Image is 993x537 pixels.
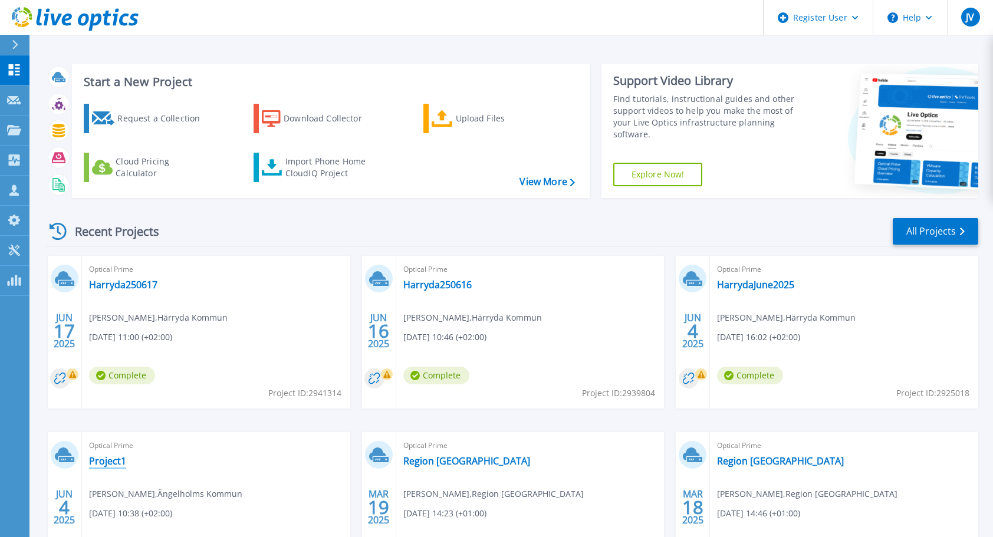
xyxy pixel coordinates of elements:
[682,502,703,512] span: 18
[53,486,75,529] div: JUN 2025
[59,502,70,512] span: 4
[89,439,343,452] span: Optical Prime
[368,502,389,512] span: 19
[403,507,486,520] span: [DATE] 14:23 (+01:00)
[613,163,703,186] a: Explore Now!
[117,107,212,130] div: Request a Collection
[717,331,800,344] span: [DATE] 16:02 (+02:00)
[89,487,242,500] span: [PERSON_NAME] , Ängelholms Kommun
[285,156,377,179] div: Import Phone Home CloudIQ Project
[89,455,126,467] a: Project1
[53,309,75,352] div: JUN 2025
[717,455,844,467] a: Region [GEOGRAPHIC_DATA]
[116,156,210,179] div: Cloud Pricing Calculator
[717,367,783,384] span: Complete
[966,12,974,22] span: JV
[519,176,574,187] a: View More
[89,263,343,276] span: Optical Prime
[367,486,390,529] div: MAR 2025
[403,263,657,276] span: Optical Prime
[84,75,574,88] h3: Start a New Project
[403,367,469,384] span: Complete
[403,331,486,344] span: [DATE] 10:46 (+02:00)
[403,439,657,452] span: Optical Prime
[717,507,800,520] span: [DATE] 14:46 (+01:00)
[613,73,804,88] div: Support Video Library
[89,367,155,384] span: Complete
[682,486,704,529] div: MAR 2025
[688,326,698,336] span: 4
[717,439,971,452] span: Optical Prime
[423,104,555,133] a: Upload Files
[403,279,472,291] a: Harryda250616
[893,218,978,245] a: All Projects
[54,326,75,336] span: 17
[717,311,856,324] span: [PERSON_NAME] , Härryda Kommun
[284,107,378,130] div: Download Collector
[89,311,228,324] span: [PERSON_NAME] , Härryda Kommun
[582,387,655,400] span: Project ID: 2939804
[456,107,550,130] div: Upload Files
[717,279,794,291] a: HarrydaJune2025
[403,455,530,467] a: Region [GEOGRAPHIC_DATA]
[254,104,385,133] a: Download Collector
[368,326,389,336] span: 16
[717,487,897,500] span: [PERSON_NAME] , Region [GEOGRAPHIC_DATA]
[45,217,175,246] div: Recent Projects
[268,387,341,400] span: Project ID: 2941314
[403,311,542,324] span: [PERSON_NAME] , Härryda Kommun
[89,331,172,344] span: [DATE] 11:00 (+02:00)
[613,93,804,140] div: Find tutorials, instructional guides and other support videos to help you make the most of your L...
[89,279,157,291] a: Harryda250617
[89,507,172,520] span: [DATE] 10:38 (+02:00)
[717,263,971,276] span: Optical Prime
[367,309,390,352] div: JUN 2025
[403,487,584,500] span: [PERSON_NAME] , Region [GEOGRAPHIC_DATA]
[896,387,969,400] span: Project ID: 2925018
[84,153,215,182] a: Cloud Pricing Calculator
[682,309,704,352] div: JUN 2025
[84,104,215,133] a: Request a Collection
